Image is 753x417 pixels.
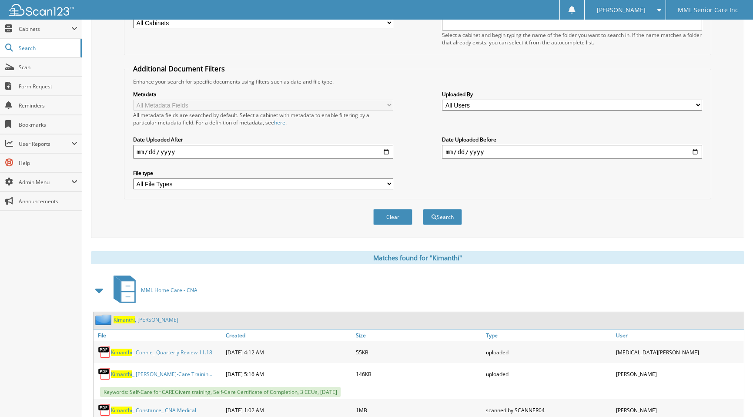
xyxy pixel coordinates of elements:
img: PDF.png [98,346,111,359]
span: Cabinets [19,25,71,33]
span: Kimanthi [114,316,135,323]
a: Kimanthi, [PERSON_NAME] [114,316,178,323]
div: uploaded [484,343,614,361]
span: Keywords: Self-Care for CAREGivers training, Self-Care Certificate of Completion, 3 CEUs, [DATE] [100,387,341,397]
div: [DATE] 4:12 AM [224,343,354,361]
div: [MEDICAL_DATA][PERSON_NAME] [614,343,744,361]
span: [PERSON_NAME] [597,7,646,13]
span: Reminders [19,102,77,109]
span: Bookmarks [19,121,77,128]
span: Scan [19,64,77,71]
div: Enhance your search for specific documents using filters such as date and file type. [129,78,706,85]
a: Kimanthi_ [PERSON_NAME]-Care Trainin... [111,370,212,378]
iframe: Chat Widget [709,375,753,417]
span: Kimanthi [111,349,132,356]
span: MML Home Care - CNA [141,286,197,294]
div: uploaded [484,365,614,383]
span: Help [19,159,77,167]
span: Admin Menu [19,178,71,186]
img: scan123-logo-white.svg [9,4,74,16]
button: Search [423,209,462,225]
span: User Reports [19,140,71,148]
a: MML Home Care - CNA [108,273,197,307]
span: Announcements [19,198,77,205]
a: Kimanthi_ Constance_ CNA Medical [111,407,196,414]
div: Matches found for "Kimanthi" [91,251,744,264]
img: PDF.png [98,367,111,380]
a: Created [224,330,354,341]
div: Select a cabinet and begin typing the name of the folder you want to search in. If the name match... [442,31,702,46]
span: Form Request [19,83,77,90]
span: MML Senior Care Inc [678,7,738,13]
button: Clear [373,209,412,225]
a: here [274,119,285,126]
div: 55KB [354,343,484,361]
div: [DATE] 5:16 AM [224,365,354,383]
label: Uploaded By [442,91,702,98]
a: User [614,330,744,341]
span: Kimanthi [111,370,132,378]
legend: Additional Document Filters [129,64,229,74]
div: All metadata fields are searched by default. Select a cabinet with metadata to enable filtering b... [133,111,393,126]
img: PDF.png [98,404,111,417]
a: File [94,330,224,341]
label: Metadata [133,91,393,98]
label: Date Uploaded Before [442,136,702,143]
span: Kimanthi [111,407,132,414]
div: 146KB [354,365,484,383]
img: folder2.png [95,314,114,325]
div: [PERSON_NAME] [614,365,744,383]
label: File type [133,169,393,177]
a: Type [484,330,614,341]
a: Size [354,330,484,341]
input: end [442,145,702,159]
span: Search [19,44,76,52]
a: Kimanthi_ Connie_ Quarterly Review 11.18 [111,349,212,356]
input: start [133,145,393,159]
label: Date Uploaded After [133,136,393,143]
